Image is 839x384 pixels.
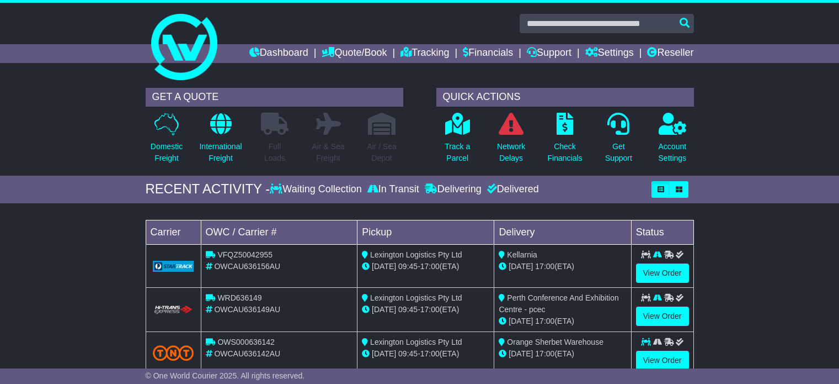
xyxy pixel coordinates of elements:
div: - (ETA) [362,348,489,360]
td: Pickup [357,220,494,244]
a: AccountSettings [658,112,687,170]
p: Domestic Freight [151,141,183,164]
img: HiTrans.png [153,305,194,315]
p: Account Settings [659,141,687,164]
span: OWS000636142 [217,338,275,346]
span: Orange Sherbet Warehouse [507,338,603,346]
span: 09:45 [398,349,418,358]
p: Air & Sea Freight [312,141,344,164]
span: 17:00 [420,262,440,271]
a: View Order [636,307,689,326]
a: View Order [636,264,689,283]
img: TNT_Domestic.png [153,345,194,360]
span: [DATE] [509,317,533,325]
a: DomesticFreight [150,112,183,170]
div: (ETA) [499,315,626,327]
span: WRD636149 [217,293,261,302]
td: Status [631,220,693,244]
span: Lexington Logistics Pty Ltd [370,338,462,346]
a: View Order [636,351,689,370]
img: GetCarrierServiceLogo [153,261,194,272]
div: GET A QUOTE [146,88,403,107]
span: OWCAU636156AU [214,262,280,271]
div: Waiting Collection [270,183,364,196]
span: OWCAU636142AU [214,349,280,358]
a: Quote/Book [322,44,387,63]
div: - (ETA) [362,304,489,315]
a: InternationalFreight [199,112,242,170]
div: QUICK ACTIONS [436,88,694,107]
div: (ETA) [499,261,626,272]
span: [DATE] [509,349,533,358]
span: [DATE] [372,305,396,314]
a: Support [527,44,571,63]
span: 17:00 [535,349,554,358]
div: Delivering [422,183,484,196]
a: NetworkDelays [496,112,526,170]
div: (ETA) [499,348,626,360]
td: Carrier [146,220,201,244]
div: Delivered [484,183,539,196]
span: [DATE] [509,262,533,271]
a: Reseller [647,44,693,63]
a: Track aParcel [444,112,471,170]
span: Lexington Logistics Pty Ltd [370,293,462,302]
a: GetSupport [605,112,633,170]
p: International Freight [199,141,242,164]
span: 17:00 [420,349,440,358]
a: Dashboard [249,44,308,63]
span: 17:00 [420,305,440,314]
span: 09:45 [398,262,418,271]
p: Check Financials [548,141,583,164]
a: CheckFinancials [547,112,583,170]
p: Get Support [605,141,632,164]
td: Delivery [494,220,631,244]
div: RECENT ACTIVITY - [146,181,270,197]
a: Financials [463,44,513,63]
span: 17:00 [535,262,554,271]
div: - (ETA) [362,261,489,272]
span: Perth Conference And Exhibition Centre - pcec [499,293,618,314]
td: OWC / Carrier # [201,220,357,244]
span: Kellarnia [507,250,537,259]
span: OWCAU636149AU [214,305,280,314]
a: Settings [585,44,634,63]
span: © One World Courier 2025. All rights reserved. [146,371,305,380]
span: VFQZ50042955 [217,250,272,259]
p: Full Loads [261,141,288,164]
a: Tracking [400,44,449,63]
div: In Transit [365,183,422,196]
span: [DATE] [372,262,396,271]
p: Network Delays [497,141,525,164]
span: 09:45 [398,305,418,314]
p: Air / Sea Depot [367,141,397,164]
p: Track a Parcel [445,141,470,164]
span: Lexington Logistics Pty Ltd [370,250,462,259]
span: 17:00 [535,317,554,325]
span: [DATE] [372,349,396,358]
